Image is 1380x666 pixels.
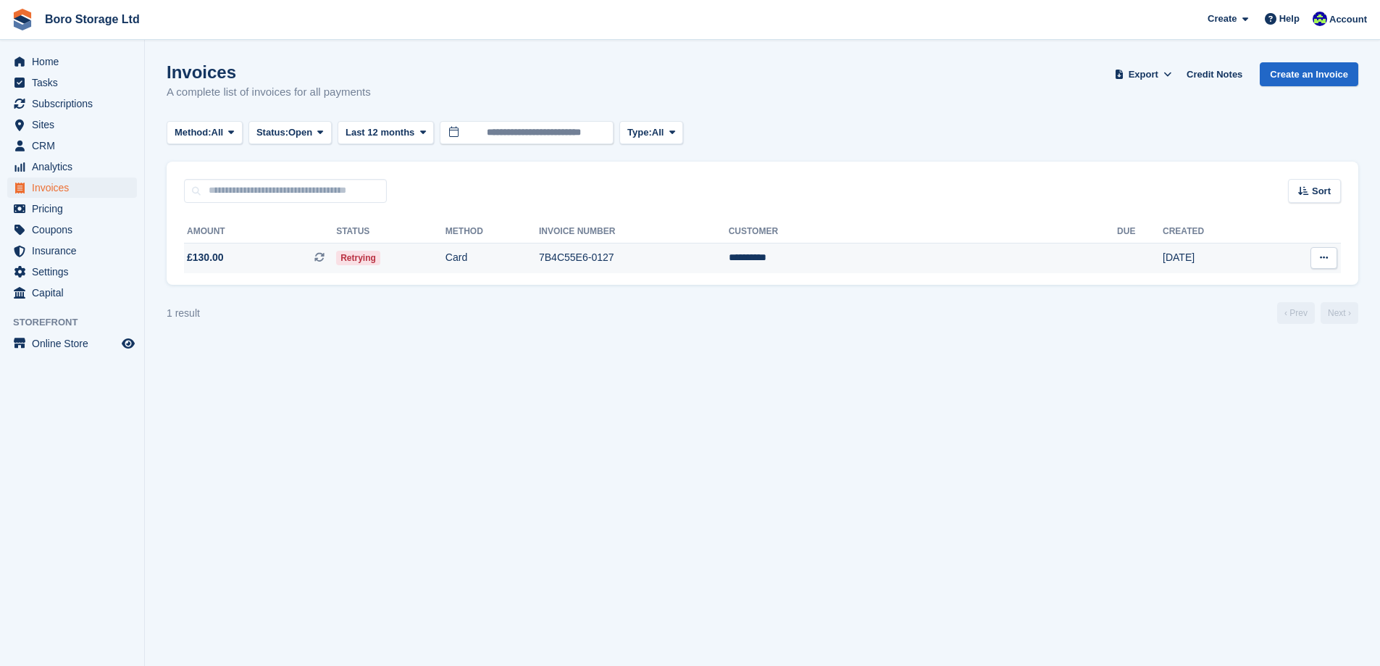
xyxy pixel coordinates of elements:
[32,333,119,354] span: Online Store
[7,178,137,198] a: menu
[120,335,137,352] a: Preview store
[32,157,119,177] span: Analytics
[39,7,146,31] a: Boro Storage Ltd
[338,121,434,145] button: Last 12 months
[619,121,683,145] button: Type: All
[1260,62,1358,86] a: Create an Invoice
[32,93,119,114] span: Subscriptions
[212,125,224,140] span: All
[32,199,119,219] span: Pricing
[7,241,137,261] a: menu
[167,306,200,321] div: 1 result
[1117,220,1163,243] th: Due
[288,125,312,140] span: Open
[729,220,1117,243] th: Customer
[13,315,144,330] span: Storefront
[1111,62,1175,86] button: Export
[7,333,137,354] a: menu
[32,262,119,282] span: Settings
[652,125,664,140] span: All
[336,251,380,265] span: Retrying
[7,220,137,240] a: menu
[184,220,336,243] th: Amount
[32,72,119,93] span: Tasks
[7,136,137,156] a: menu
[167,121,243,145] button: Method: All
[32,115,119,135] span: Sites
[7,72,137,93] a: menu
[1129,67,1158,82] span: Export
[1277,302,1315,324] a: Previous
[1274,302,1361,324] nav: Page
[7,93,137,114] a: menu
[7,157,137,177] a: menu
[539,243,729,273] td: 7B4C55E6-0127
[7,115,137,135] a: menu
[167,62,371,82] h1: Invoices
[7,51,137,72] a: menu
[187,250,224,265] span: £130.00
[32,178,119,198] span: Invoices
[1181,62,1248,86] a: Credit Notes
[346,125,414,140] span: Last 12 months
[627,125,652,140] span: Type:
[1279,12,1300,26] span: Help
[175,125,212,140] span: Method:
[7,199,137,219] a: menu
[248,121,332,145] button: Status: Open
[1329,12,1367,27] span: Account
[32,136,119,156] span: CRM
[1321,302,1358,324] a: Next
[7,262,137,282] a: menu
[336,220,446,243] th: Status
[32,51,119,72] span: Home
[1208,12,1237,26] span: Create
[32,220,119,240] span: Coupons
[539,220,729,243] th: Invoice Number
[32,241,119,261] span: Insurance
[1163,243,1266,273] td: [DATE]
[1313,12,1327,26] img: Tobie Hillier
[1312,184,1331,199] span: Sort
[12,9,33,30] img: stora-icon-8386f47178a22dfd0bd8f6a31ec36ba5ce8667c1dd55bd0f319d3a0aa187defe.svg
[32,283,119,303] span: Capital
[446,220,539,243] th: Method
[7,283,137,303] a: menu
[167,84,371,101] p: A complete list of invoices for all payments
[1163,220,1266,243] th: Created
[446,243,539,273] td: Card
[256,125,288,140] span: Status:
